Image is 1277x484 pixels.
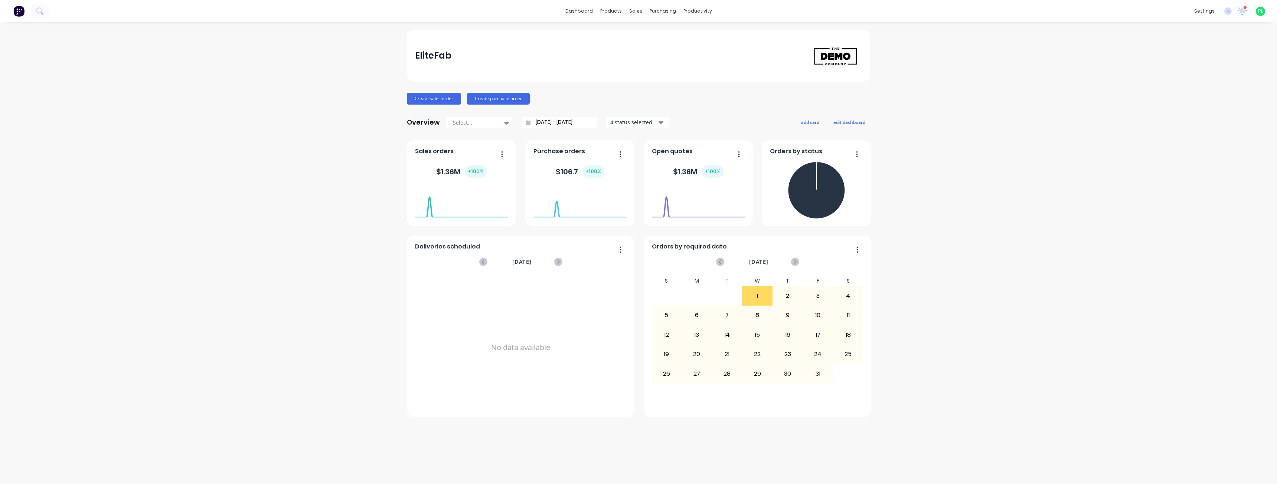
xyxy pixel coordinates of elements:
div: 28 [712,364,742,383]
div: T [712,276,742,286]
div: 2 [773,287,803,305]
img: EliteFab [810,41,862,70]
div: 20 [682,345,712,363]
div: 3 [803,287,833,305]
div: + 100 % [465,165,487,178]
div: Overview [407,115,440,130]
div: 19 [652,345,682,363]
div: 4 status selected [610,118,657,126]
div: 12 [652,326,682,344]
div: 15 [742,326,772,344]
div: $ 106.7 [556,165,604,178]
div: M [682,276,712,286]
div: settings [1191,6,1218,17]
div: 18 [833,326,863,344]
img: Factory [13,6,25,17]
div: 30 [773,364,803,383]
div: 29 [742,364,772,383]
div: 9 [773,306,803,325]
div: 14 [712,326,742,344]
div: W [742,276,773,286]
div: T [773,276,803,286]
div: 24 [803,345,833,363]
span: [DATE] [512,258,532,266]
button: edit dashboard [829,117,870,127]
a: dashboard [562,6,597,17]
div: 1 [742,287,772,305]
div: sales [626,6,646,17]
div: F [803,276,833,286]
div: 25 [833,345,863,363]
div: 16 [773,326,803,344]
button: 4 status selected [606,117,669,128]
div: 27 [682,364,712,383]
span: Purchase orders [533,147,585,156]
div: $ 1.36M [436,165,487,178]
div: 31 [803,364,833,383]
div: 13 [682,326,712,344]
div: 11 [833,306,863,325]
span: [DATE] [749,258,768,266]
div: + 100 % [582,165,604,178]
div: 26 [652,364,682,383]
span: PL [1258,8,1263,14]
div: purchasing [646,6,680,17]
div: products [597,6,626,17]
button: Create sales order [407,93,461,105]
button: add card [796,117,824,127]
span: Open quotes [652,147,693,156]
span: Orders by status [770,147,822,156]
div: 21 [712,345,742,363]
div: 17 [803,326,833,344]
div: 22 [742,345,772,363]
div: $ 1.36M [673,165,724,178]
div: 4 [833,287,863,305]
div: 8 [742,306,772,325]
div: S [833,276,863,286]
div: S [651,276,682,286]
div: 23 [773,345,803,363]
div: 6 [682,306,712,325]
div: EliteFab [415,48,451,63]
div: 7 [712,306,742,325]
div: 5 [652,306,682,325]
span: Sales orders [415,147,454,156]
div: No data available [415,276,627,419]
div: productivity [680,6,716,17]
span: Deliveries scheduled [415,242,480,251]
div: + 100 % [702,165,724,178]
button: Create purchase order [467,93,530,105]
div: 10 [803,306,833,325]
